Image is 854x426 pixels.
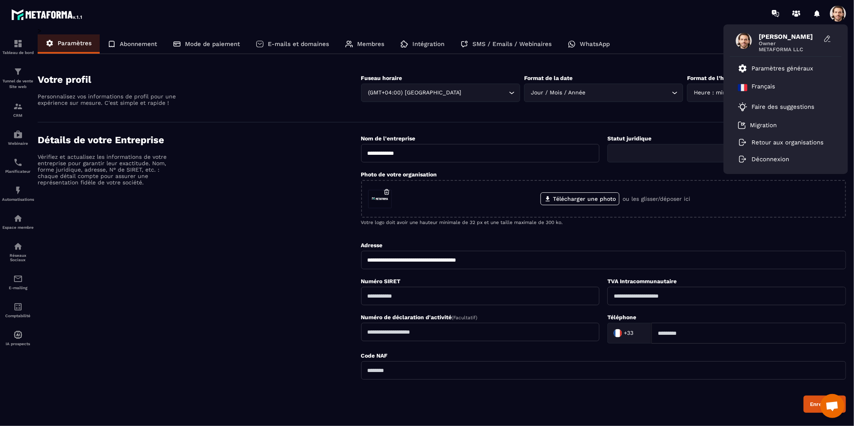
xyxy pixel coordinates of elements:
[452,315,478,320] span: (Facultatif)
[13,242,23,251] img: social-network
[2,236,34,268] a: social-networksocial-networkRéseaux Sociaux
[2,342,34,346] p: IA prospects
[607,144,846,162] div: Search for option
[2,197,34,202] p: Automatisations
[2,50,34,55] p: Tableau de bord
[607,323,651,344] div: Search for option
[463,88,507,97] input: Search for option
[738,121,777,129] a: Migration
[13,186,23,195] img: automations
[185,40,240,48] p: Mode de paiement
[610,325,626,341] img: Country Flag
[2,141,34,146] p: Webinaire
[2,314,34,318] p: Comptabilité
[38,93,178,106] p: Personnalisez vos informations de profil pour une expérience sur mesure. C'est simple et rapide !
[357,40,384,48] p: Membres
[2,286,34,290] p: E-mailing
[13,158,23,167] img: scheduler
[738,64,813,73] a: Paramètres généraux
[692,88,740,97] span: Heure : minutes
[2,169,34,174] p: Planificateur
[820,394,844,418] div: Open chat
[738,102,824,112] a: Faire des suggestions
[687,84,846,102] div: Search for option
[2,180,34,208] a: automationsautomationsAutomatisations
[13,274,23,284] img: email
[38,134,361,146] h4: Détails de votre Entreprise
[759,46,819,52] span: METAFORMA LLC
[11,7,83,22] img: logo
[2,96,34,124] a: formationformationCRM
[759,40,819,46] span: Owner
[13,130,23,139] img: automations
[2,124,34,152] a: automationsautomationsWebinaire
[13,214,23,223] img: automations
[361,352,388,359] label: Code NAF
[752,139,824,146] p: Retour aux organisations
[607,135,651,142] label: Statut juridique
[2,208,34,236] a: automationsautomationsEspace membre
[529,88,587,97] span: Jour / Mois / Année
[38,154,178,186] p: Vérifiez et actualisez les informations de votre entreprise pour garantir leur exactitude. Nom, f...
[361,242,383,248] label: Adresse
[587,88,670,97] input: Search for option
[361,278,401,284] label: Numéro SIRET
[607,314,636,320] label: Téléphone
[759,33,819,40] span: [PERSON_NAME]
[752,156,789,163] p: Déconnexion
[623,196,690,202] p: ou les glisser/déposer ici
[361,171,437,178] label: Photo de votre organisation
[750,122,777,129] p: Migration
[2,33,34,61] a: formationformationTableau de bord
[607,278,677,284] label: TVA Intracommunautaire
[738,139,824,146] a: Retour aux organisations
[361,135,416,142] label: Nom de l'entreprise
[2,296,34,324] a: accountantaccountantComptabilité
[524,75,573,81] label: Format de la date
[13,302,23,312] img: accountant
[541,192,619,205] label: Télécharger une photo
[613,149,833,158] input: Search for option
[2,78,34,90] p: Tunnel de vente Site web
[2,152,34,180] a: schedulerschedulerPlanificateur
[624,329,633,337] span: +33
[268,40,329,48] p: E-mails et domaines
[687,75,736,81] label: Format de l’heure
[13,39,23,48] img: formation
[810,401,840,407] div: Enregistrer
[13,102,23,111] img: formation
[2,253,34,262] p: Réseaux Sociaux
[120,40,157,48] p: Abonnement
[13,330,23,340] img: automations
[752,65,813,72] p: Paramètres généraux
[361,314,478,320] label: Numéro de déclaration d'activité
[412,40,444,48] p: Intégration
[361,220,846,225] p: Votre logo doit avoir une hauteur minimale de 32 px et une taille maximale de 300 ko.
[2,61,34,96] a: formationformationTunnel de vente Site web
[58,40,92,47] p: Paramètres
[752,83,775,92] p: Français
[361,75,402,81] label: Fuseau horaire
[472,40,552,48] p: SMS / Emails / Webinaires
[2,113,34,118] p: CRM
[38,74,361,85] h4: Votre profil
[361,84,520,102] div: Search for option
[804,396,846,413] button: Enregistrer
[752,103,814,110] p: Faire des suggestions
[524,84,683,102] div: Search for option
[2,268,34,296] a: emailemailE-mailing
[635,327,643,339] input: Search for option
[2,225,34,230] p: Espace membre
[580,40,610,48] p: WhatsApp
[13,67,23,76] img: formation
[366,88,463,97] span: (GMT+04:00) [GEOGRAPHIC_DATA]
